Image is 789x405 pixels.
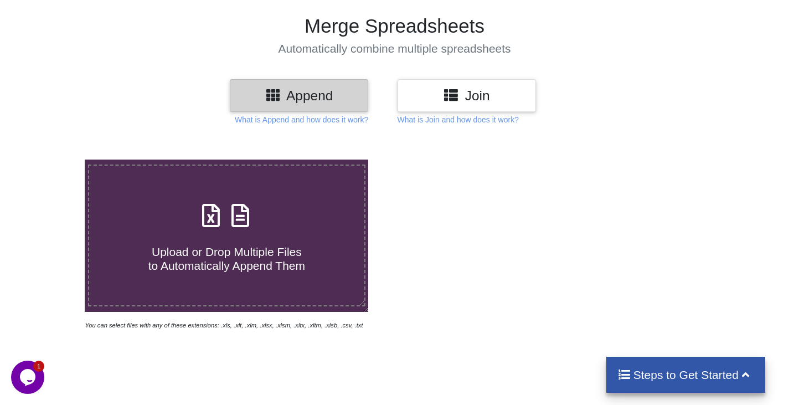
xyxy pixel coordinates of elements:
span: Upload or Drop Multiple Files to Automatically Append Them [148,245,305,272]
h4: Steps to Get Started [617,368,754,382]
p: What is Join and how does it work? [398,114,519,125]
h3: Append [238,88,360,104]
p: What is Append and how does it work? [235,114,368,125]
i: You can select files with any of these extensions: .xls, .xlt, .xlm, .xlsx, .xlsm, .xltx, .xltm, ... [85,322,363,329]
h3: Join [406,88,528,104]
iframe: chat widget [11,361,47,394]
